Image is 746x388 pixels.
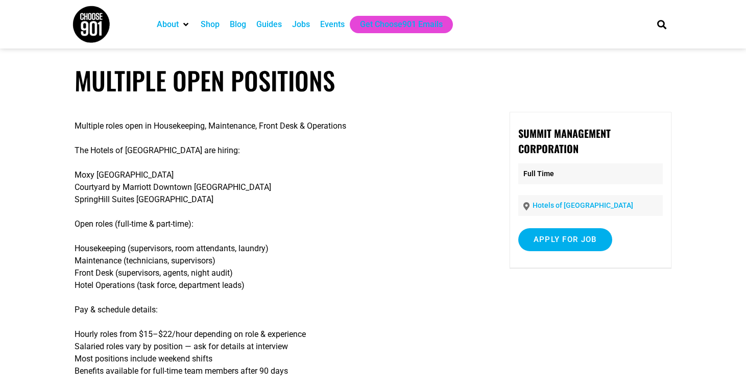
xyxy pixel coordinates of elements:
div: About [152,16,196,33]
a: Guides [256,18,282,31]
a: Blog [230,18,246,31]
p: Full Time [518,163,663,184]
p: Moxy [GEOGRAPHIC_DATA] Courtyard by Marriott Downtown [GEOGRAPHIC_DATA] SpringHill Suites [GEOGRA... [75,169,479,206]
a: Jobs [292,18,310,31]
h1: Multiple Open Positions [75,65,671,95]
a: Events [320,18,345,31]
a: Hotels of [GEOGRAPHIC_DATA] [533,201,633,209]
a: Get Choose901 Emails [360,18,443,31]
p: Hourly roles from $15–$22/hour depending on role & experience Salaried roles vary by position — a... [75,328,479,377]
p: Pay & schedule details: [75,304,479,316]
div: Search [653,16,670,33]
p: Multiple roles open in Housekeeping, Maintenance, Front Desk & Operations [75,120,479,132]
nav: Main nav [152,16,640,33]
a: Shop [201,18,220,31]
input: Apply for job [518,228,612,251]
p: Housekeeping (supervisors, room attendants, laundry) Maintenance (technicians, supervisors) Front... [75,243,479,292]
a: About [157,18,179,31]
strong: Summit Management Corporation [518,126,611,156]
p: Open roles (full-time & part-time): [75,218,479,230]
p: The Hotels of [GEOGRAPHIC_DATA] are hiring: [75,144,479,157]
